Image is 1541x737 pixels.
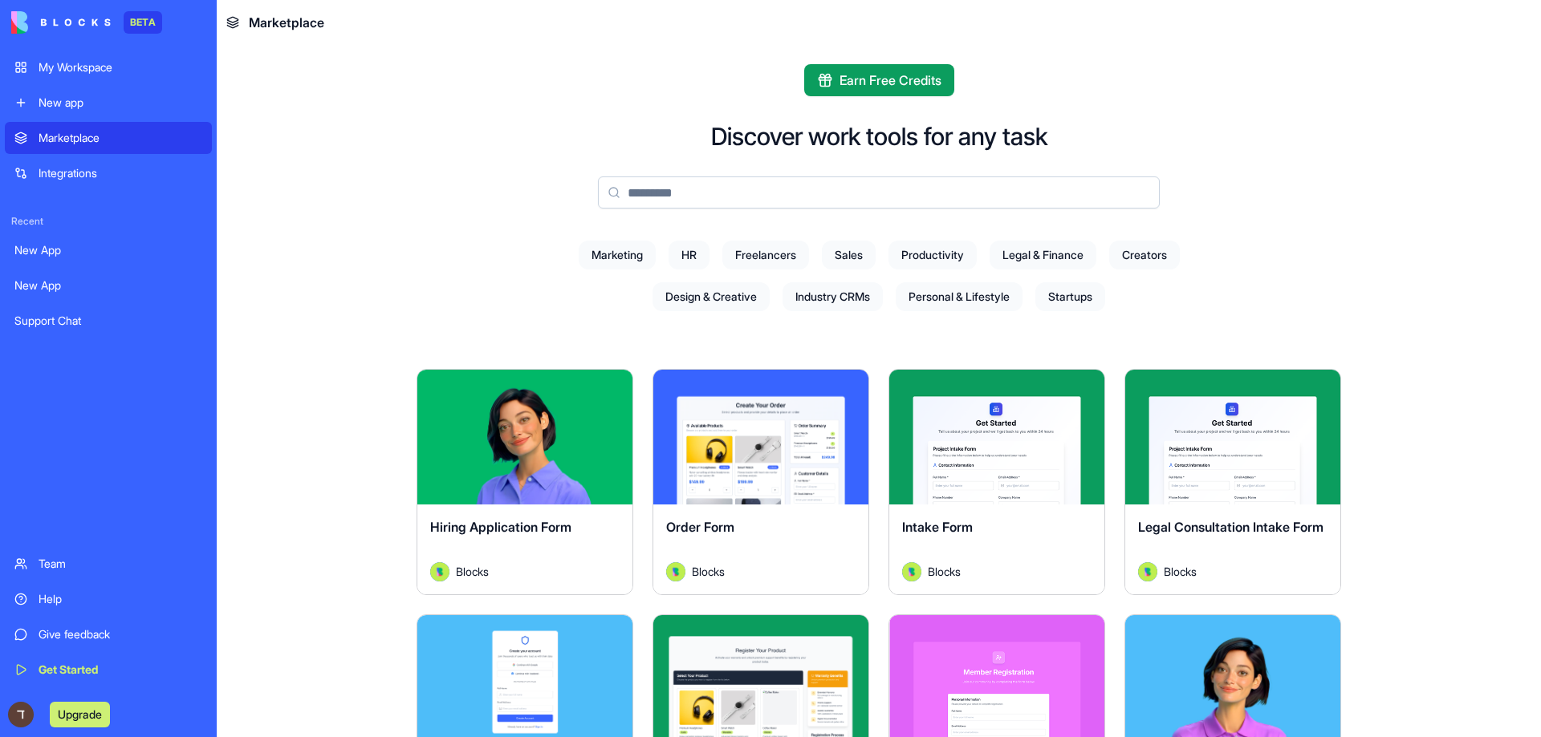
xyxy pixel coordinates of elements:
span: Industry CRMs [783,282,883,311]
div: Marketplace [39,130,202,146]
button: Upgrade [50,702,110,727]
a: Integrations [5,157,212,189]
span: Freelancers [722,241,809,269]
span: Earn Free Credits [840,71,941,90]
span: Blocks [928,563,961,580]
div: Integrations [39,165,202,181]
img: Avatar [902,562,921,581]
img: Avatar [1138,562,1157,581]
span: Order Form [666,519,734,535]
img: Avatar [666,562,685,581]
div: New App [14,242,202,258]
span: Blocks [456,563,489,580]
div: Help [39,591,202,607]
a: Get Started [5,654,212,686]
a: New App [5,234,212,266]
a: Give feedback [5,618,212,650]
span: HR [669,241,710,269]
a: New App [5,269,212,302]
span: Legal Consultation Intake Form [1138,519,1323,535]
a: Hiring Application FormAvatarBlocks [417,369,633,595]
a: BETA [11,11,162,34]
img: Avatar [430,562,449,581]
span: Personal & Lifestyle [896,282,1023,311]
div: Get Started [39,662,202,678]
div: Give feedback [39,626,202,642]
a: New app [5,87,212,119]
a: Help [5,583,212,615]
a: Upgrade [50,706,110,722]
span: Blocks [1164,563,1197,580]
div: New app [39,95,202,111]
span: Hiring Application Form [430,519,571,535]
a: Order FormAvatarBlocks [653,369,869,595]
div: New App [14,277,202,294]
div: My Workspace [39,59,202,75]
span: Sales [822,241,876,269]
span: Recent [5,215,212,228]
span: Blocks [692,563,725,580]
span: Marketplace [249,13,324,32]
span: Startups [1035,282,1105,311]
span: Productivity [888,241,977,269]
h2: Discover work tools for any task [711,122,1047,151]
span: Design & Creative [653,282,770,311]
div: BETA [124,11,162,34]
span: Creators [1109,241,1180,269]
div: Support Chat [14,313,202,329]
a: Team [5,548,212,580]
div: Team [39,556,202,572]
button: Earn Free Credits [804,64,954,96]
a: Support Chat [5,305,212,337]
span: Intake Form [902,519,973,535]
a: My Workspace [5,51,212,83]
a: Legal Consultation Intake FormAvatarBlocks [1124,369,1341,595]
a: Marketplace [5,122,212,154]
a: Intake FormAvatarBlocks [888,369,1105,595]
span: Marketing [579,241,656,269]
img: logo [11,11,111,34]
span: Legal & Finance [990,241,1096,269]
img: ACg8ocK6-HCFhYZYZXS4j9vxc9fvCo-snIC4PGomg_KXjjGNFaHNxw=s96-c [8,702,34,727]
